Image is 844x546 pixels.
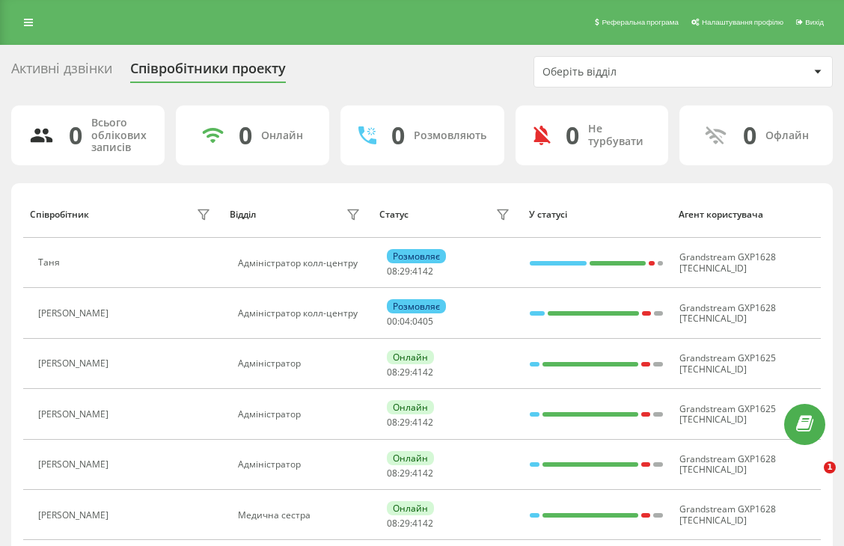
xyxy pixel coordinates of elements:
font: 08:29:41 [387,265,423,277]
font: 08:29:41 [387,416,423,429]
font: 0 [239,119,252,151]
font: Статус [379,208,409,221]
font: Відділ [230,208,256,221]
font: Медична сестра [238,509,311,521]
font: 08:29:41 [387,366,423,378]
font: Grandstream GXP1628 [TECHNICAL_ID] [679,251,776,274]
font: Онлайн [393,351,428,364]
font: Співробітник [30,208,89,221]
font: Налаштування профілю [702,18,783,26]
font: Адміністратор [238,408,301,420]
font: 42 [423,366,433,378]
font: Grandstream GXP1628 [TECHNICAL_ID] [679,301,776,325]
font: Розмовляє [393,300,440,313]
font: Онлайн [393,452,428,464]
font: Вихід [805,18,824,26]
iframe: Живий чат у інтеркомі [793,461,829,497]
font: 42 [423,467,433,479]
font: 1 [827,462,833,472]
font: Grandstream GXP1628 [TECHNICAL_ID] [679,503,776,526]
font: [PERSON_NAME] [38,357,108,369]
font: 0 [69,119,82,151]
font: Розмовляє [393,250,440,263]
font: Не турбувати [588,121,643,148]
font: [PERSON_NAME] [38,509,108,521]
font: 08:29:41 [387,467,423,479]
font: 0 [391,119,405,151]
font: Активні дзвінки [11,59,112,77]
font: Онлайн [393,502,428,515]
font: 42 [423,265,433,277]
font: У статусі [529,208,567,221]
font: 0 [743,119,756,151]
font: Агент користувача [679,208,763,221]
font: Grandstream GXP1628 [TECHNICAL_ID] [679,453,776,476]
font: Адміністратор [238,357,301,369]
font: Офлайн [765,128,809,142]
font: Онлайн [393,401,428,414]
font: Розмовляють [414,128,486,142]
font: 42 [423,416,433,429]
font: Всього облікових записів [91,115,147,155]
font: [PERSON_NAME] [38,408,108,420]
font: 42 [423,517,433,530]
font: 0 [566,119,579,151]
font: Таня [38,256,60,269]
font: 08:29:41 [387,517,423,530]
font: Оберіть відділ [542,64,617,79]
font: 05 [423,315,433,328]
font: Адміністратор колл-центру [238,257,358,269]
font: Онлайн [261,128,303,142]
font: [PERSON_NAME] [38,458,108,470]
font: Grandstream GXP1625 [TECHNICAL_ID] [679,402,776,426]
font: Grandstream GXP1625 [TECHNICAL_ID] [679,352,776,375]
font: [PERSON_NAME] [38,307,108,319]
font: Адміністратор колл-центру [238,307,358,319]
font: 00:04:04 [387,315,423,328]
font: Реферальна програма [602,18,679,26]
font: Адміністратор [238,458,301,470]
font: Співробітники проекту [130,59,286,77]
